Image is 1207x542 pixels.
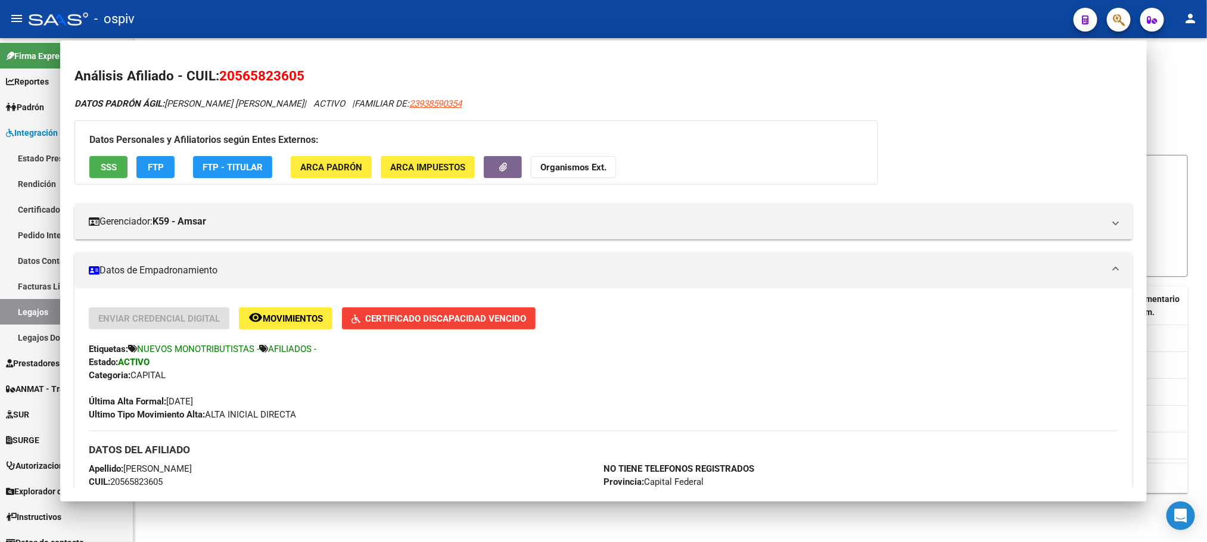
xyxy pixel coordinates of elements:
mat-expansion-panel-header: Gerenciador:K59 - Amsar [74,204,1132,239]
strong: Organismos Ext. [540,162,606,173]
span: AFILIADOS - [268,344,316,354]
strong: K59 - Amsar [153,214,206,229]
span: [PERSON_NAME] [89,463,192,474]
strong: NO TIENE TELEFONOS REGISTRADOS [603,463,754,474]
mat-icon: person [1183,11,1197,26]
mat-icon: menu [10,11,24,26]
span: SUR [6,408,29,421]
strong: Estado: [89,357,118,367]
span: Instructivos [6,510,61,524]
i: | ACTIVO | [74,98,462,109]
strong: Apellido: [89,463,123,474]
strong: ACTIVO [118,357,150,367]
strong: Categoria: [89,370,130,381]
span: Explorador de Archivos [6,485,101,498]
button: FTP [136,156,175,178]
strong: Última Alta Formal: [89,396,166,407]
div: Open Intercom Messenger [1166,501,1195,530]
button: SSS [89,156,127,178]
span: Certificado Discapacidad Vencido [365,313,526,324]
span: Comentario Adm. [1135,294,1180,317]
span: Integración (discapacidad) [6,126,116,139]
h3: DATOS DEL AFILIADO [89,443,1118,456]
span: ARCA Padrón [300,162,362,173]
button: ARCA Padrón [291,156,372,178]
datatable-header-cell: Comentario Adm. [1130,286,1202,326]
span: Autorizaciones [6,459,73,472]
span: Movimientos [263,313,323,324]
strong: CUIL: [89,476,110,487]
span: SSS [101,162,117,173]
span: FTP - Titular [203,162,263,173]
span: 20565823605 [89,476,163,487]
span: Firma Express [6,49,68,63]
strong: DATOS PADRÓN ÁGIL: [74,98,164,109]
h2: Análisis Afiliado - CUIL: [74,66,1132,86]
mat-panel-title: Datos de Empadronamiento [89,263,1103,278]
span: [PERSON_NAME] [PERSON_NAME] [74,98,304,109]
strong: Ultimo Tipo Movimiento Alta: [89,409,205,420]
span: NUEVOS MONOTRIBUTISTAS - [137,344,259,354]
mat-panel-title: Gerenciador: [89,214,1103,229]
span: FTP [148,162,164,173]
span: SURGE [6,434,39,447]
button: Enviar Credencial Digital [89,307,229,329]
strong: Etiquetas: [89,344,128,354]
button: Movimientos [239,307,332,329]
span: ANMAT - Trazabilidad [6,382,99,395]
span: Reportes [6,75,49,88]
span: 23938590354 [409,98,462,109]
button: Organismos Ext. [531,156,616,178]
span: - ospiv [94,6,135,32]
span: Capital Federal [603,476,704,487]
span: Enviar Credencial Digital [98,313,220,324]
mat-icon: remove_red_eye [248,310,263,325]
div: CAPITAL [89,369,1118,382]
mat-expansion-panel-header: Datos de Empadronamiento [74,253,1132,288]
button: ARCA Impuestos [381,156,475,178]
span: ARCA Impuestos [390,162,465,173]
span: FAMILIAR DE: [354,98,462,109]
strong: Provincia: [603,476,644,487]
button: Certificado Discapacidad Vencido [342,307,536,329]
span: Padrón [6,101,44,114]
span: 20565823605 [219,68,304,83]
h3: Datos Personales y Afiliatorios según Entes Externos: [89,133,863,147]
span: ALTA INICIAL DIRECTA [89,409,296,420]
span: [DATE] [89,396,193,407]
span: Prestadores / Proveedores [6,357,114,370]
button: FTP - Titular [193,156,272,178]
